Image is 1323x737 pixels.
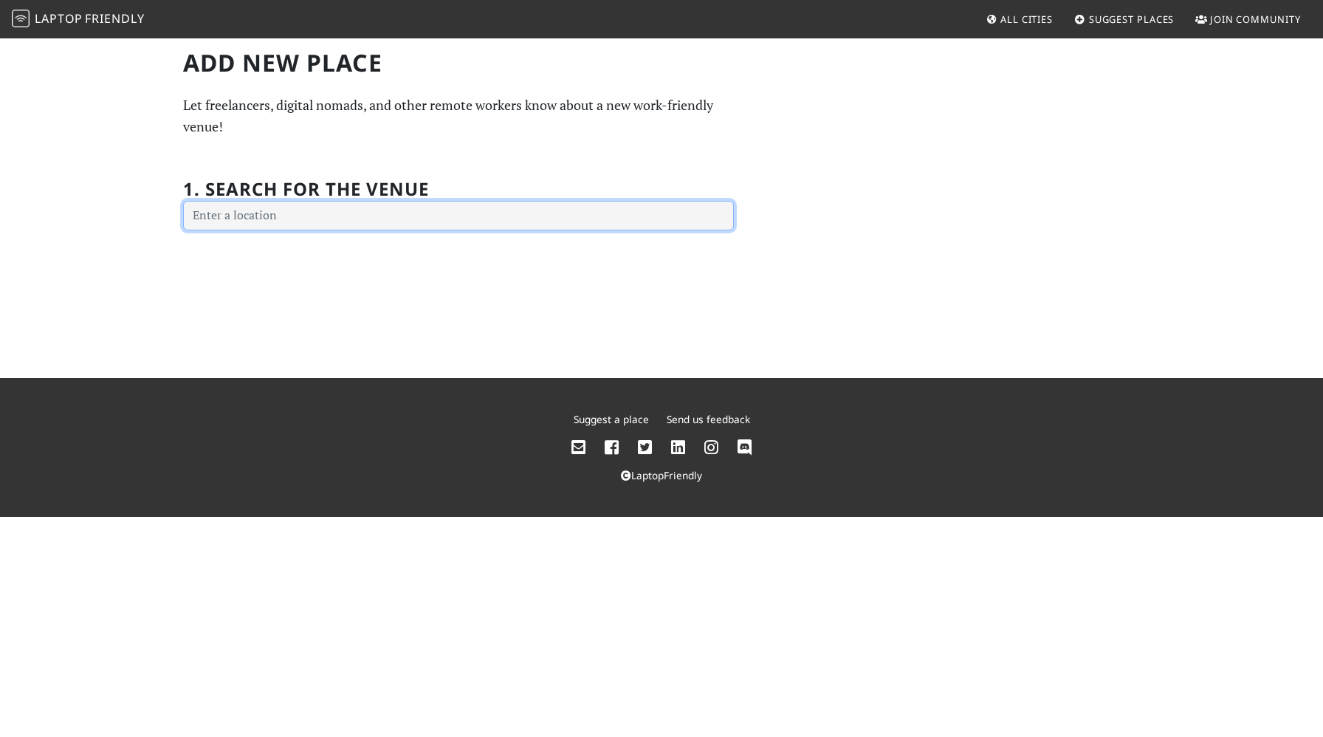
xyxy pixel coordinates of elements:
[1068,6,1181,32] a: Suggest Places
[183,201,734,230] input: Enter a location
[1210,13,1301,26] span: Join Community
[183,179,429,200] h2: 1. Search for the venue
[1089,13,1175,26] span: Suggest Places
[12,7,145,32] a: LaptopFriendly LaptopFriendly
[621,468,702,482] a: LaptopFriendly
[574,412,649,426] a: Suggest a place
[1000,13,1053,26] span: All Cities
[12,10,30,27] img: LaptopFriendly
[1189,6,1307,32] a: Join Community
[35,10,83,27] span: Laptop
[183,49,734,77] h1: Add new Place
[667,412,750,426] a: Send us feedback
[183,95,734,137] p: Let freelancers, digital nomads, and other remote workers know about a new work-friendly venue!
[980,6,1059,32] a: All Cities
[85,10,144,27] span: Friendly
